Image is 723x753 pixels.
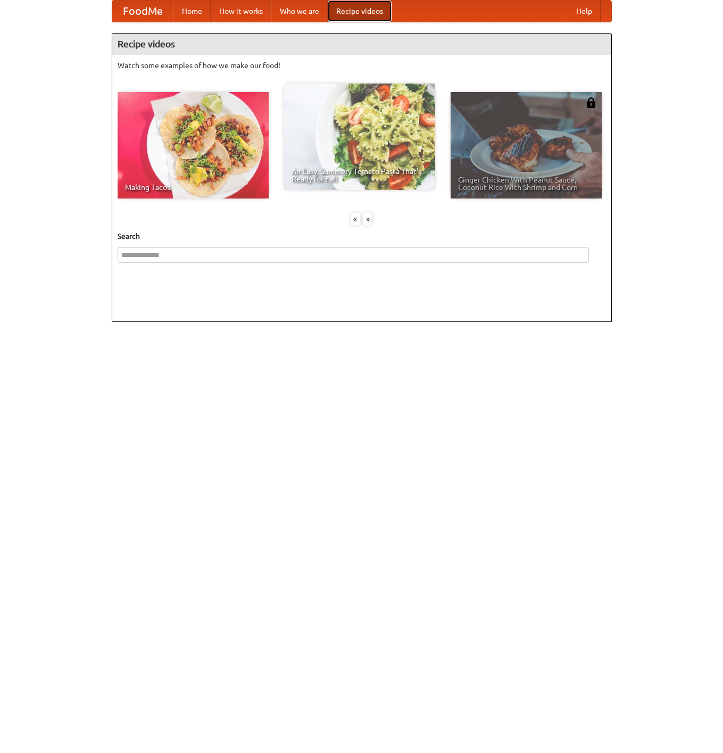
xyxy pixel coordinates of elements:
a: Who we are [271,1,328,22]
a: How it works [211,1,271,22]
span: Making Tacos [125,184,261,191]
a: An Easy, Summery Tomato Pasta That's Ready for Fall [284,84,435,190]
a: Making Tacos [118,92,269,198]
div: « [351,212,360,226]
a: Recipe videos [328,1,392,22]
a: FoodMe [112,1,173,22]
div: » [363,212,372,226]
a: Home [173,1,211,22]
h5: Search [118,231,606,242]
p: Watch some examples of how we make our food! [118,60,606,71]
span: An Easy, Summery Tomato Pasta That's Ready for Fall [292,168,428,183]
h4: Recipe videos [112,34,611,55]
a: Help [568,1,601,22]
img: 483408.png [586,97,596,108]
